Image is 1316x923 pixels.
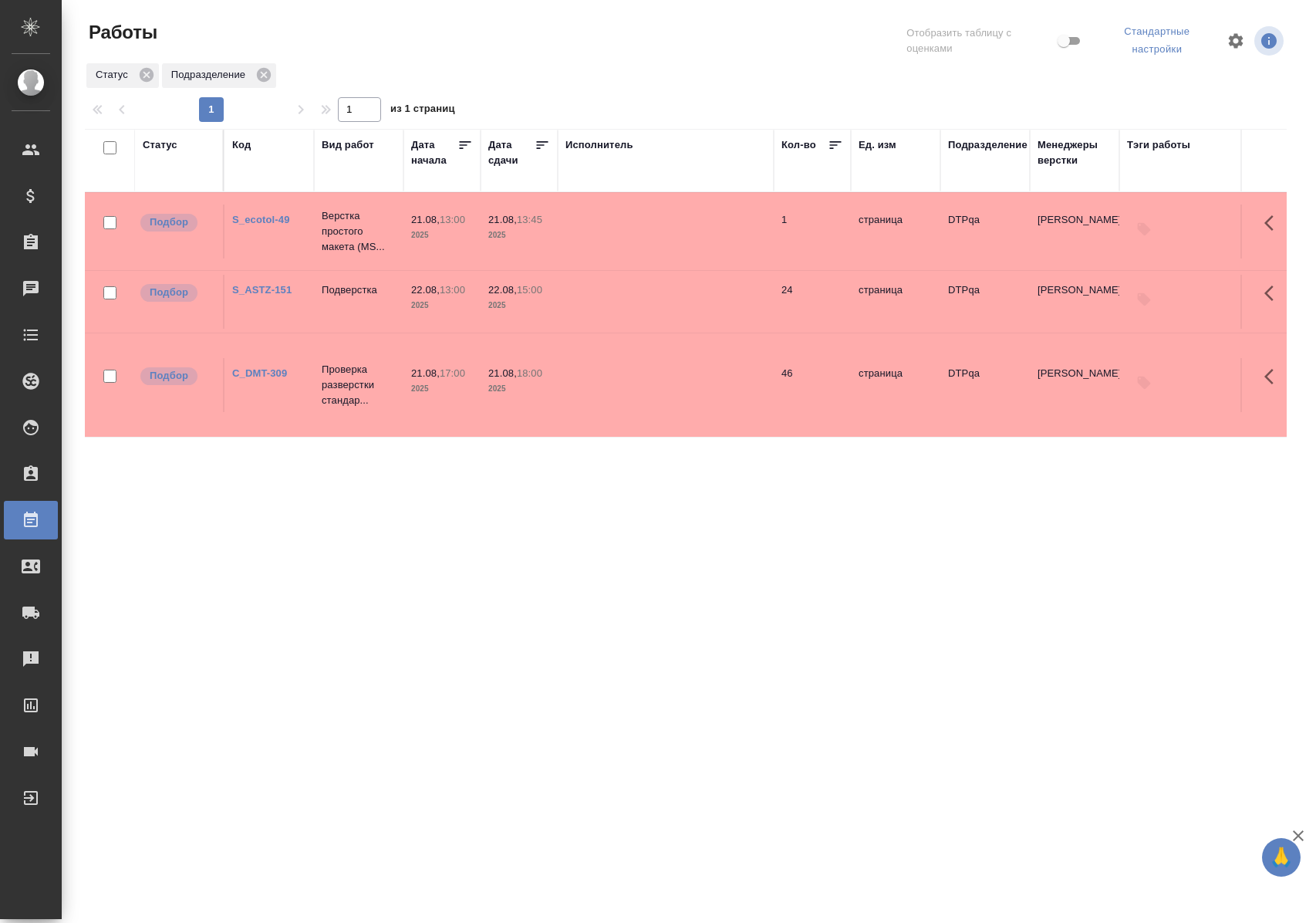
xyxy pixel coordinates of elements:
a: S_ecotol-49 [232,214,290,225]
div: Статус [143,137,177,153]
p: 21.08, [411,214,440,225]
p: 2025 [488,228,550,243]
p: 21.08, [411,367,440,379]
div: Вид работ [322,137,374,153]
td: 24 [774,275,851,329]
p: Подбор [150,285,188,300]
div: Код [232,137,251,153]
td: 1 [774,205,851,259]
td: 46 [774,358,851,412]
p: 13:00 [440,214,465,225]
p: 13:00 [440,284,465,296]
button: 🙏 [1262,838,1301,877]
p: 21.08, [488,214,517,225]
p: Статус [96,67,133,83]
p: Подверстка [322,282,396,298]
p: 15:00 [517,284,542,296]
p: Проверка разверстки стандар... [322,362,396,408]
p: Подбор [150,368,188,384]
p: [PERSON_NAME] [1038,282,1112,298]
div: Кол-во [781,137,816,153]
div: split button [1097,20,1217,62]
td: страница [851,275,940,329]
p: 18:00 [517,367,542,379]
p: [PERSON_NAME] [1038,212,1112,228]
div: Можно подбирать исполнителей [139,212,215,233]
div: Исполнитель [565,137,633,153]
div: Можно подбирать исполнителей [139,282,215,303]
a: C_DMT-309 [232,367,287,379]
p: 2025 [411,228,473,243]
button: Здесь прячутся важные кнопки [1255,275,1292,312]
p: 2025 [488,298,550,313]
div: Статус [86,63,159,88]
span: Работы [85,20,157,45]
p: 2025 [488,381,550,397]
span: Отобразить таблицу с оценками [906,25,1054,56]
button: Здесь прячутся важные кнопки [1255,205,1292,242]
td: DTPqa [940,275,1030,329]
p: Верстка простого макета (MS... [322,208,396,255]
div: Подразделение [948,137,1027,153]
p: Подразделение [171,67,251,83]
p: [PERSON_NAME] [1038,366,1112,381]
span: Настроить таблицу [1217,22,1254,59]
span: из 1 страниц [390,100,455,122]
p: 22.08, [411,284,440,296]
button: Добавить тэги [1127,282,1161,316]
td: DTPqa [940,205,1030,259]
p: 2025 [411,298,473,313]
button: Добавить тэги [1127,366,1161,400]
div: Ед. изм [859,137,896,153]
span: 🙏 [1268,841,1294,874]
div: Подразделение [162,63,276,88]
div: Дата начала [411,137,457,168]
td: страница [851,358,940,412]
a: S_ASTZ-151 [232,284,292,296]
div: Можно подбирать исполнителей [139,366,215,387]
p: Подбор [150,215,188,230]
p: 2025 [411,381,473,397]
div: Менеджеры верстки [1038,137,1112,168]
p: 13:45 [517,214,542,225]
td: DTPqa [940,358,1030,412]
div: Дата сдачи [488,137,535,168]
span: Посмотреть информацию [1254,26,1287,56]
td: страница [851,205,940,259]
p: 22.08, [488,284,517,296]
p: 17:00 [440,367,465,379]
div: Тэги работы [1127,137,1190,153]
button: Добавить тэги [1127,212,1161,246]
button: Здесь прячутся важные кнопки [1255,358,1292,395]
p: 21.08, [488,367,517,379]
